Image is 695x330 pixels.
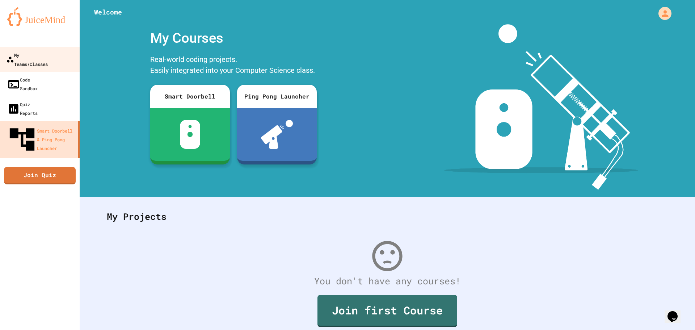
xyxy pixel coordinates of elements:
[651,5,673,22] div: My Account
[100,274,675,288] div: You don't have any courses!
[317,295,457,327] a: Join first Course
[180,120,201,149] img: sdb-white.svg
[6,50,48,68] div: My Teams/Classes
[665,301,688,323] iframe: chat widget
[444,24,638,190] img: banner-image-my-projects.png
[147,24,320,52] div: My Courses
[100,202,675,231] div: My Projects
[7,125,75,154] div: Smart Doorbell & Ping Pong Launcher
[7,7,72,26] img: logo-orange.svg
[261,120,293,149] img: ppl-with-ball.png
[7,75,38,93] div: Code Sandbox
[237,85,317,108] div: Ping Pong Launcher
[147,52,320,79] div: Real-world coding projects. Easily integrated into your Computer Science class.
[7,100,38,117] div: Quiz Reports
[150,85,230,108] div: Smart Doorbell
[4,167,76,184] a: Join Quiz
